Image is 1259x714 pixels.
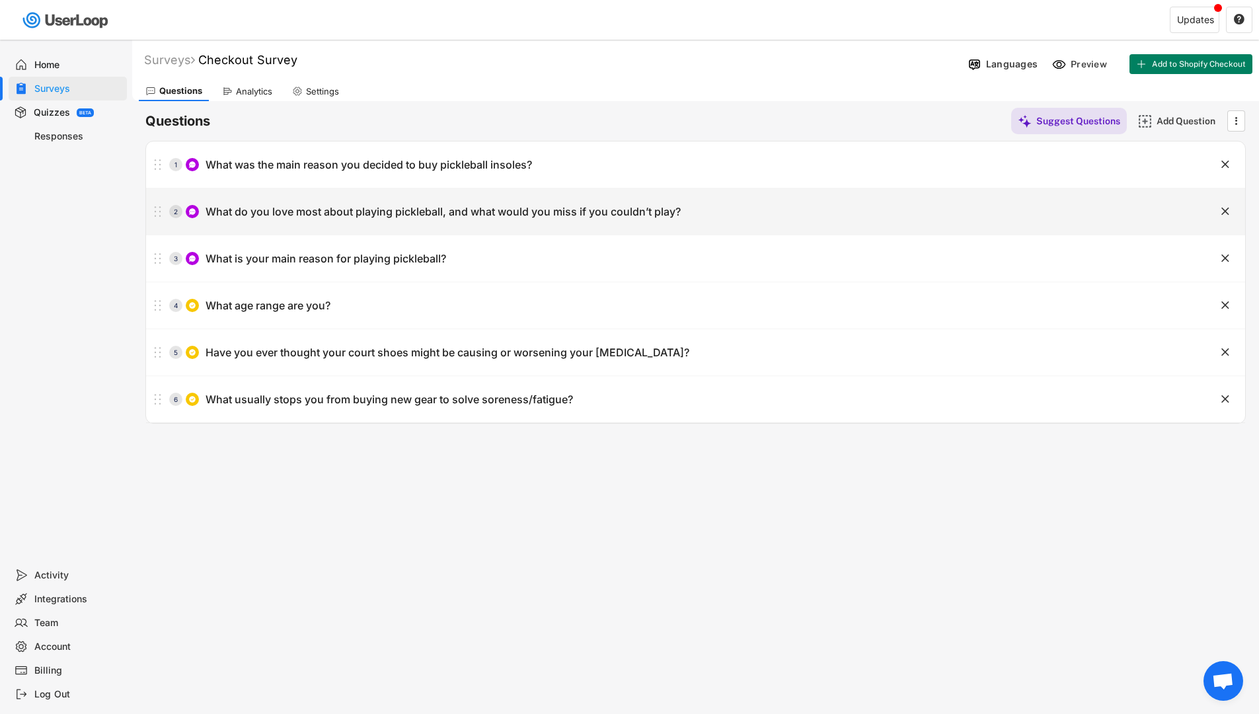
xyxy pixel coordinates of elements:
[169,302,182,309] div: 4
[34,688,122,701] div: Log Out
[188,255,196,262] img: ConversationMinor.svg
[188,348,196,356] img: CircleTickMinorWhite.svg
[1234,13,1244,25] text: 
[198,53,297,67] font: Checkout Survey
[169,255,182,262] div: 3
[968,58,981,71] img: Language%20Icon.svg
[34,617,122,629] div: Team
[1203,661,1243,701] div: Open chat
[206,205,681,219] div: What do you love most about playing pickleball, and what would you miss if you couldn’t play?
[34,593,122,606] div: Integrations
[188,301,196,309] img: CircleTickMinorWhite.svg
[1138,114,1152,128] img: AddMajor.svg
[169,208,182,215] div: 2
[306,86,339,97] div: Settings
[169,396,182,403] div: 6
[34,641,122,653] div: Account
[1219,393,1232,406] button: 
[1219,252,1232,265] button: 
[1157,115,1223,127] div: Add Question
[145,112,210,130] h6: Questions
[1219,346,1232,359] button: 
[206,252,446,266] div: What is your main reason for playing pickleball?
[34,569,122,582] div: Activity
[144,52,195,67] div: Surveys
[34,59,122,71] div: Home
[1129,54,1252,74] button: Add to Shopify Checkout
[986,58,1038,70] div: Languages
[1177,15,1214,24] div: Updates
[169,161,182,168] div: 1
[34,83,122,95] div: Surveys
[1221,204,1229,218] text: 
[1221,298,1229,312] text: 
[79,110,91,115] div: BETA
[206,158,532,172] div: What was the main reason you decided to buy pickleball insoles?
[206,299,330,313] div: What age range are you?
[34,130,122,143] div: Responses
[34,664,122,677] div: Billing
[188,395,196,403] img: CircleTickMinorWhite.svg
[1221,345,1229,359] text: 
[1152,60,1246,68] span: Add to Shopify Checkout
[1235,114,1238,128] text: 
[1219,158,1232,171] button: 
[206,346,689,360] div: Have you ever thought your court shoes might be causing or worsening your [MEDICAL_DATA]?
[1036,115,1120,127] div: Suggest Questions
[236,86,272,97] div: Analytics
[34,106,70,119] div: Quizzes
[1221,392,1229,406] text: 
[1071,58,1110,70] div: Preview
[169,349,182,356] div: 5
[1233,14,1245,26] button: 
[20,7,113,34] img: userloop-logo-01.svg
[188,161,196,169] img: ConversationMinor.svg
[1221,251,1229,265] text: 
[1219,299,1232,312] button: 
[1221,157,1229,171] text: 
[1219,205,1232,218] button: 
[1018,114,1032,128] img: MagicMajor%20%28Purple%29.svg
[188,208,196,216] img: ConversationMinor.svg
[206,393,573,407] div: What usually stops you from buying new gear to solve soreness/fatigue?
[1229,111,1242,131] button: 
[159,85,202,97] div: Questions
